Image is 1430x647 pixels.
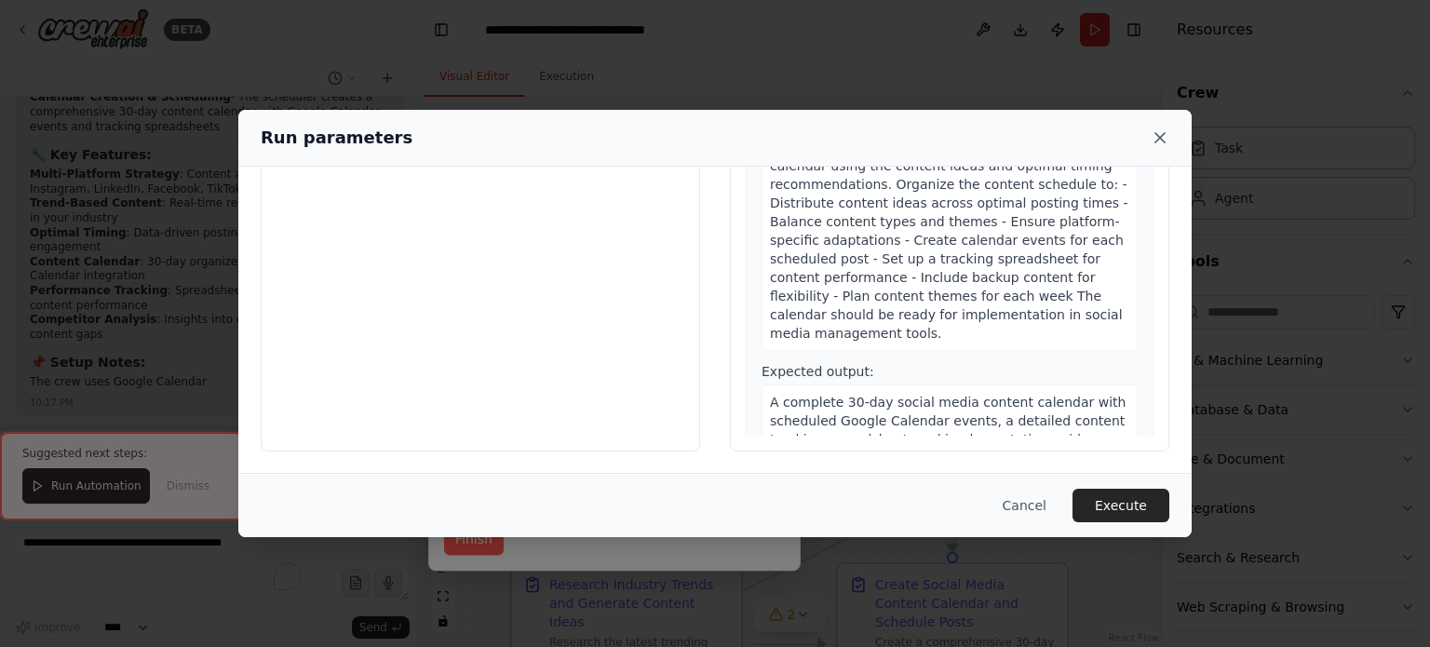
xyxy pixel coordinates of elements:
span: Expected output: [762,364,874,379]
button: Execute [1072,489,1169,522]
button: Cancel [988,489,1061,522]
span: A complete 30-day social media content calendar with scheduled Google Calendar events, a detailed... [770,395,1126,465]
span: Create a comprehensive 30-day social media content calendar using the content ideas and optimal t... [770,140,1128,341]
h2: Run parameters [261,125,412,151]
